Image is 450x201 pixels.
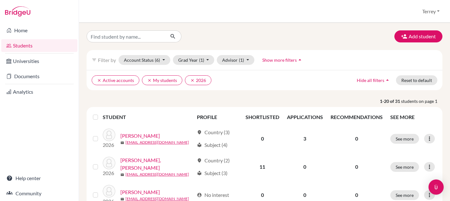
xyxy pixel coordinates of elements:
[197,169,228,177] div: Subject (3)
[1,172,77,185] a: Help center
[1,39,77,52] a: Students
[103,157,115,169] img: Budworth, Campbell Leigh
[396,75,437,85] button: Reset to default
[103,110,193,125] th: STUDENT
[120,132,160,140] a: [PERSON_NAME]
[1,70,77,83] a: Documents
[262,57,297,63] span: Show more filters
[92,75,139,85] button: clearActive accounts
[380,98,401,104] strong: 1-20 of 31
[197,192,202,198] span: account_circle
[197,141,228,149] div: Subject (4)
[242,153,283,181] td: 11
[197,171,202,176] span: local_library
[327,110,386,125] th: RECOMMENDATIONS
[197,129,230,136] div: Country (3)
[1,55,77,67] a: Universities
[103,141,115,149] p: 2026
[283,125,327,153] td: 3
[173,55,215,65] button: Grad Year(1)
[257,55,308,65] button: Show more filtersarrow_drop_up
[242,110,283,125] th: SHORTLISTED
[217,55,254,65] button: Advisor(1)
[97,78,101,83] i: clear
[125,140,189,145] a: [EMAIL_ADDRESS][DOMAIN_NAME]
[92,57,97,62] i: filter_list
[120,197,124,201] span: mail
[120,188,160,196] a: [PERSON_NAME]
[390,190,419,200] button: See more
[331,191,383,199] p: 0
[1,187,77,200] a: Community
[190,78,195,83] i: clear
[297,57,303,63] i: arrow_drop_up
[87,30,165,42] input: Find student by name...
[103,185,115,198] img: Cheong, Aidan
[331,163,383,171] p: 0
[142,75,182,85] button: clearMy students
[283,110,327,125] th: APPLICATIONS
[5,6,30,16] img: Bridge-U
[419,5,442,17] button: Terrey
[429,179,444,195] div: Open Intercom Messenger
[120,156,194,172] a: [PERSON_NAME], [PERSON_NAME]
[193,110,242,125] th: PROFILE
[351,75,396,85] button: Hide all filtersarrow_drop_up
[283,153,327,181] td: 0
[197,158,202,163] span: location_on
[147,78,152,83] i: clear
[120,173,124,177] span: mail
[185,75,211,85] button: clear2026
[197,157,230,164] div: Country (2)
[199,57,204,63] span: (1)
[390,162,419,172] button: See more
[331,135,383,142] p: 0
[390,134,419,144] button: See more
[386,110,440,125] th: SEE MORE
[197,130,202,135] span: location_on
[98,57,116,63] span: Filter by
[155,57,160,63] span: (6)
[103,169,115,177] p: 2026
[119,55,170,65] button: Account Status(6)
[384,77,391,83] i: arrow_drop_up
[394,30,442,42] button: Add student
[197,191,229,199] div: No interest
[357,78,384,83] span: Hide all filters
[197,142,202,148] span: local_library
[103,129,115,141] img: Baird, Fiona
[242,125,283,153] td: 0
[1,24,77,37] a: Home
[1,85,77,98] a: Analytics
[125,172,189,177] a: [EMAIL_ADDRESS][DOMAIN_NAME]
[239,57,244,63] span: (1)
[120,141,124,145] span: mail
[401,98,442,104] span: students on page 1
